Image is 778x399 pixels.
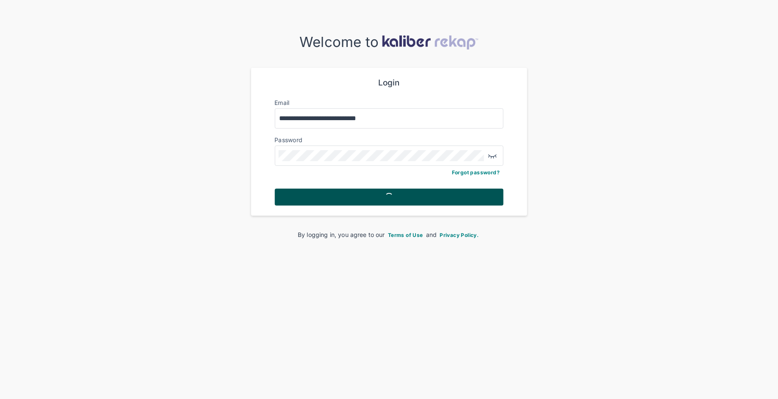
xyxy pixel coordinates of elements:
[275,136,303,143] label: Password
[382,35,479,50] img: kaliber-logo
[439,231,480,238] a: Privacy Policy.
[265,230,514,239] div: By logging in, you agree to our and
[387,231,424,238] a: Terms of Use
[275,99,290,106] label: Email
[440,232,479,238] span: Privacy Policy.
[275,78,504,88] div: Login
[452,169,500,176] a: Forgot password?
[487,151,498,161] img: eye-closed.fa43b6e4.svg
[388,232,423,238] span: Terms of Use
